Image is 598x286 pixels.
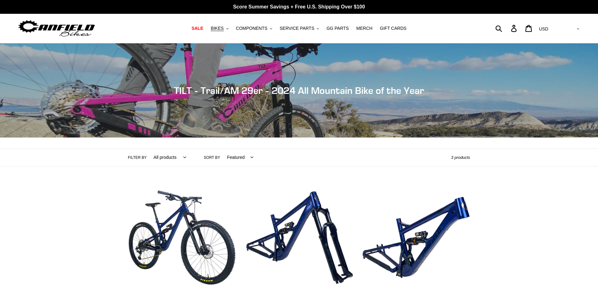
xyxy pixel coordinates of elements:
[353,24,375,33] a: MERCH
[188,24,206,33] a: SALE
[128,155,147,160] label: Filter by
[191,26,203,31] span: SALE
[380,26,407,31] span: GIFT CARDS
[323,24,352,33] a: GG PARTS
[377,24,410,33] a: GIFT CARDS
[236,26,267,31] span: COMPONENTS
[280,26,314,31] span: SERVICE PARTS
[499,21,515,35] input: Search
[451,155,470,160] span: 3 products
[207,24,231,33] button: BIKES
[356,26,372,31] span: MERCH
[326,26,349,31] span: GG PARTS
[17,19,96,38] img: Canfield Bikes
[233,24,275,33] button: COMPONENTS
[174,85,424,96] span: TILT - Trail/AM 29er - 2024 All Mountain Bike of the Year
[277,24,322,33] button: SERVICE PARTS
[211,26,224,31] span: BIKES
[204,155,220,160] label: Sort by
